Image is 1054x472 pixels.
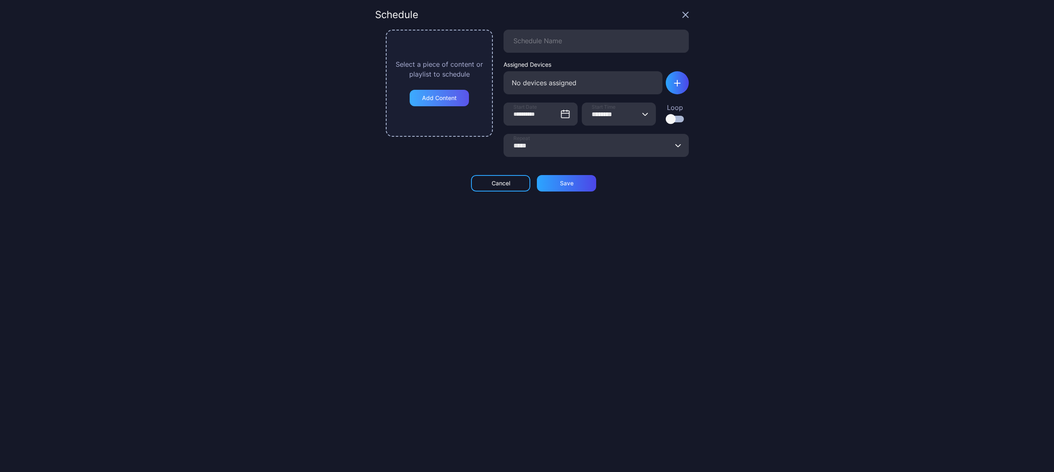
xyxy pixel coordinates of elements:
div: No devices assigned [504,71,662,94]
input: Repeat [504,134,689,157]
span: Start Time [592,104,616,110]
div: Add Content [422,95,457,101]
button: Repeat [675,134,681,157]
div: Save [560,180,574,187]
button: Start Time [642,103,648,126]
span: Repeat [513,135,530,142]
button: Save [537,175,596,192]
div: Select a piece of content or playlist to schedule [394,59,485,79]
div: Cancel [492,180,510,187]
input: Start Date [504,103,578,126]
div: Assigned Devices [504,61,662,68]
input: Schedule Name [504,30,689,53]
div: Schedule [375,10,418,20]
button: Cancel [471,175,530,192]
input: Start Time [582,103,656,126]
button: Add Content [410,90,469,106]
div: Loop [666,103,684,112]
